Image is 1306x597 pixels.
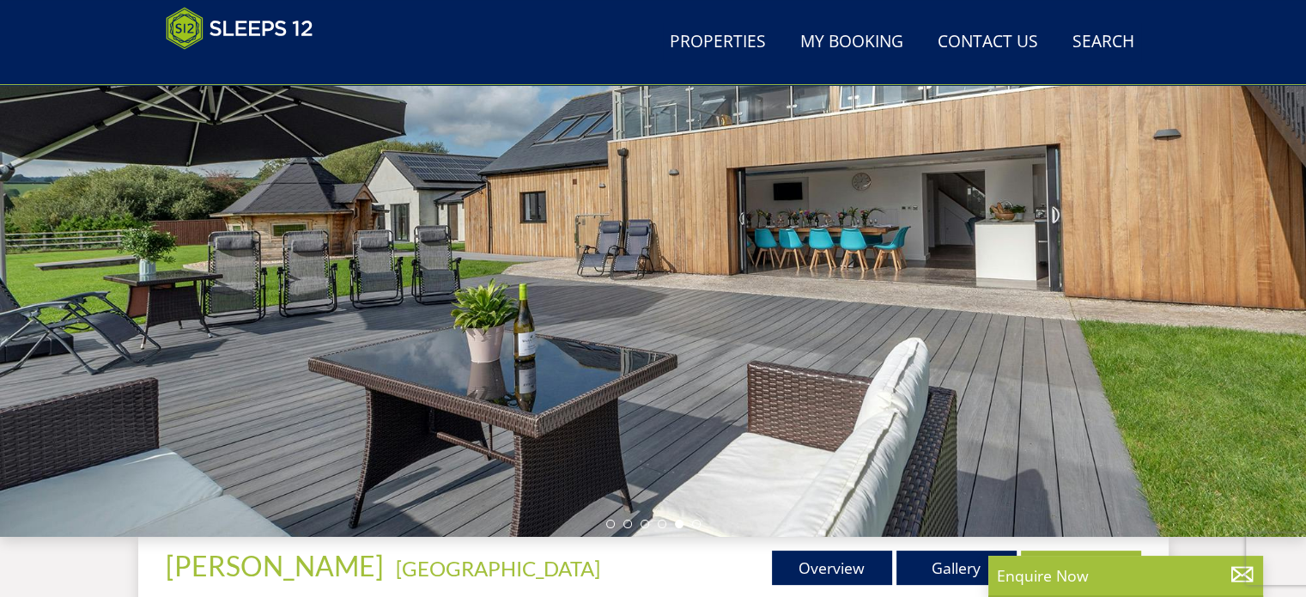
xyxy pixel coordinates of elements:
[389,556,600,581] span: -
[772,551,892,585] a: Overview
[931,23,1045,62] a: Contact Us
[896,551,1017,585] a: Gallery
[663,23,773,62] a: Properties
[166,549,384,582] span: [PERSON_NAME]
[157,60,337,75] iframe: Customer reviews powered by Trustpilot
[1066,23,1141,62] a: Search
[997,564,1254,587] p: Enquire Now
[166,549,389,582] a: [PERSON_NAME]
[396,556,600,581] a: [GEOGRAPHIC_DATA]
[1021,551,1141,585] a: Availability
[793,23,910,62] a: My Booking
[166,7,313,50] img: Sleeps 12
